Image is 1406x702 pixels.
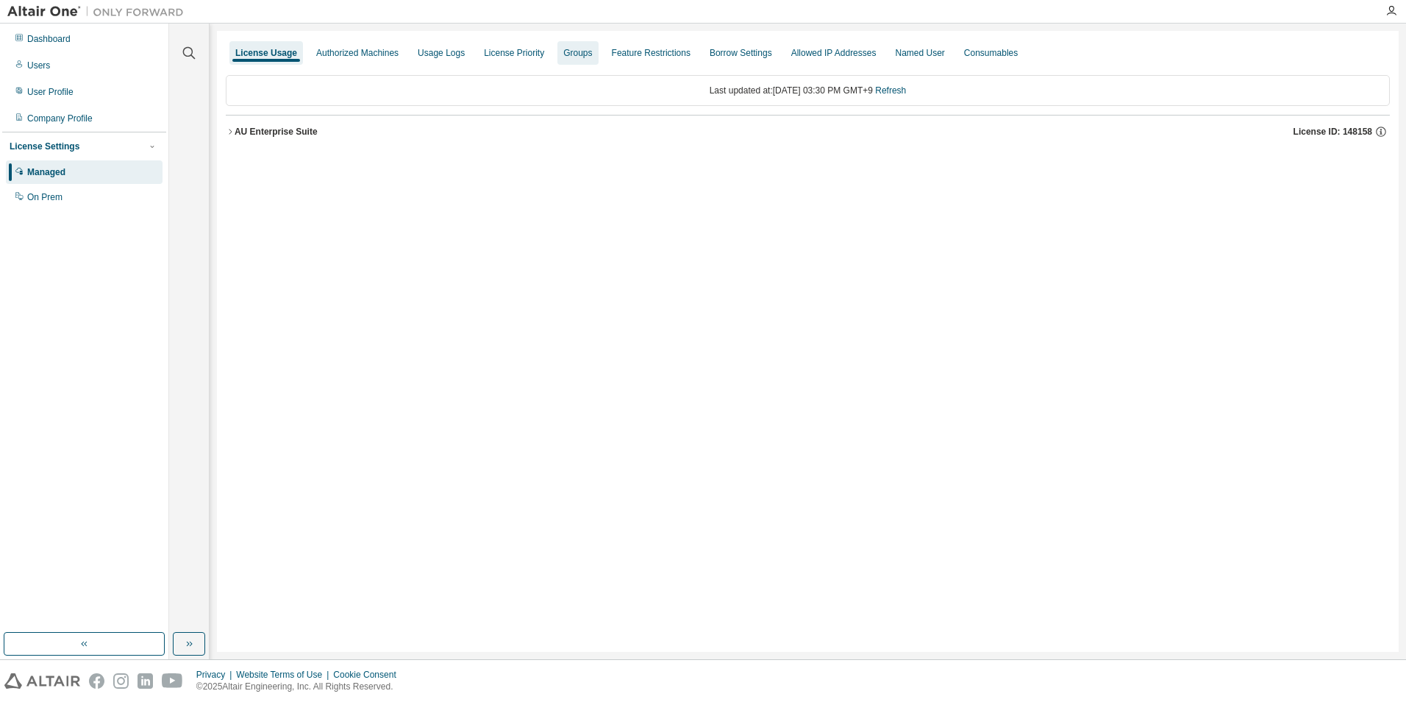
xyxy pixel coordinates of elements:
[138,673,153,689] img: linkedin.svg
[10,141,79,152] div: License Settings
[236,669,333,681] div: Website Terms of Use
[418,47,465,59] div: Usage Logs
[89,673,104,689] img: facebook.svg
[895,47,944,59] div: Named User
[27,60,50,71] div: Users
[27,86,74,98] div: User Profile
[563,47,592,59] div: Groups
[316,47,399,59] div: Authorized Machines
[1293,126,1372,138] span: License ID: 148158
[612,47,690,59] div: Feature Restrictions
[4,673,80,689] img: altair_logo.svg
[235,47,297,59] div: License Usage
[235,126,318,138] div: AU Enterprise Suite
[964,47,1018,59] div: Consumables
[484,47,544,59] div: License Priority
[791,47,877,59] div: Allowed IP Addresses
[7,4,191,19] img: Altair One
[875,85,906,96] a: Refresh
[226,75,1390,106] div: Last updated at: [DATE] 03:30 PM GMT+9
[113,673,129,689] img: instagram.svg
[162,673,183,689] img: youtube.svg
[226,116,1390,148] button: AU Enterprise SuiteLicense ID: 148158
[27,33,71,45] div: Dashboard
[196,681,405,693] p: © 2025 Altair Engineering, Inc. All Rights Reserved.
[710,47,772,59] div: Borrow Settings
[27,191,63,203] div: On Prem
[27,166,65,178] div: Managed
[27,113,93,124] div: Company Profile
[333,669,404,681] div: Cookie Consent
[196,669,236,681] div: Privacy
